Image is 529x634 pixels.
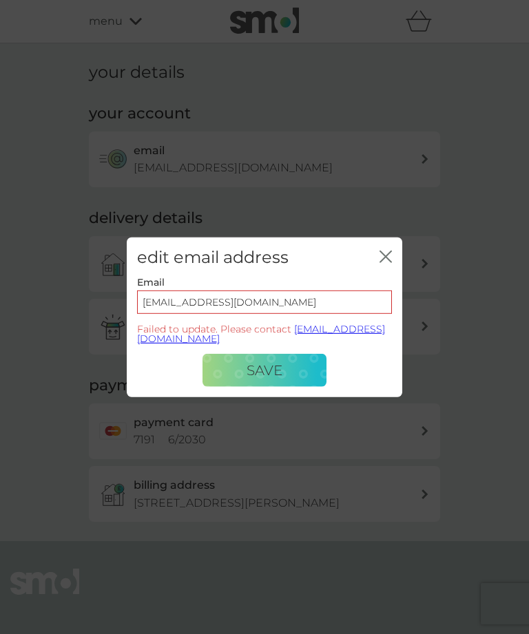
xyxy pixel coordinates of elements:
button: close [380,250,392,264]
div: Email [137,277,392,287]
h2: edit email address [137,247,289,267]
button: Save [203,354,326,387]
a: [EMAIL_ADDRESS][DOMAIN_NAME] [137,323,385,345]
input: Email [137,290,392,314]
div: Failed to update. Please contact [137,324,392,344]
span: Save [247,362,282,379]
